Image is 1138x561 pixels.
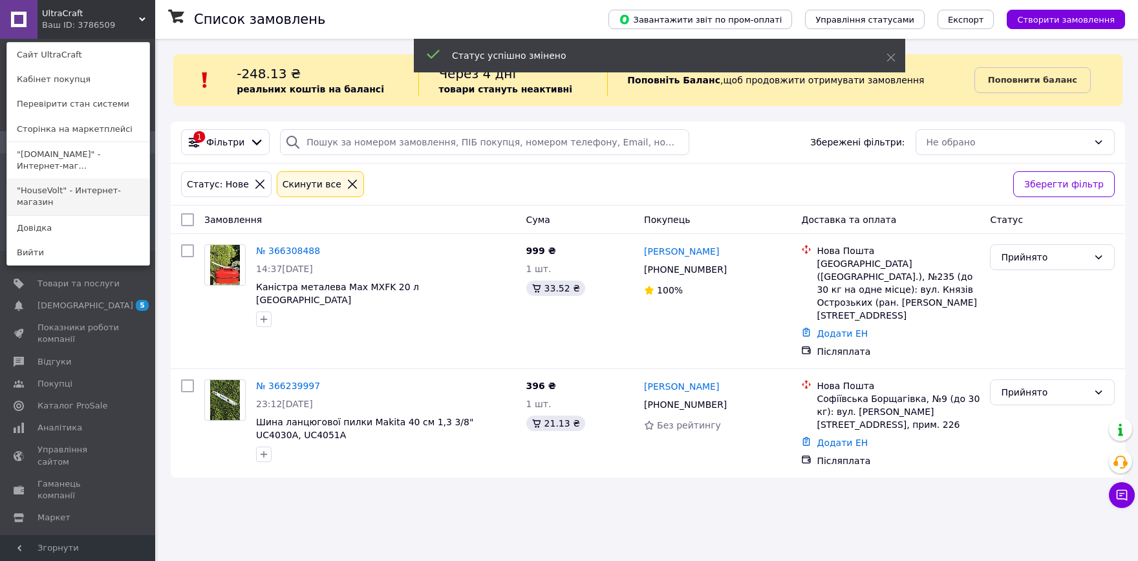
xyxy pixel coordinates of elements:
[974,67,1091,93] a: Поповнити баланс
[38,356,71,368] span: Відгуки
[644,380,719,393] a: [PERSON_NAME]
[1013,171,1115,197] button: Зберегти фільтр
[608,10,792,29] button: Завантажити звіт по пром-оплаті
[38,444,120,467] span: Управління сайтом
[1001,250,1088,264] div: Прийнято
[641,396,729,414] div: [PHONE_NUMBER]
[994,14,1125,24] a: Створити замовлення
[526,246,556,256] span: 999 ₴
[237,66,301,81] span: -248.13 ₴
[990,215,1023,225] span: Статус
[526,215,550,225] span: Cума
[280,129,689,155] input: Пошук за номером замовлення, ПІБ покупця, номером телефону, Email, номером накладної
[204,215,262,225] span: Замовлення
[38,400,107,412] span: Каталог ProSale
[1017,15,1115,25] span: Створити замовлення
[7,216,149,240] a: Довідка
[817,257,980,322] div: [GEOGRAPHIC_DATA] ([GEOGRAPHIC_DATA].), №235 (до 30 кг на одне місце): вул. Князів Острозьких (ра...
[7,92,149,116] a: Перевірити стан системи
[641,260,729,279] div: [PHONE_NUMBER]
[184,177,252,191] div: Статус: Нове
[526,416,585,431] div: 21.13 ₴
[644,215,690,225] span: Покупець
[7,67,149,92] a: Кабінет покупця
[815,15,914,25] span: Управління статусами
[7,178,149,215] a: "HouseVolt" - Интернет-магазин
[817,244,980,257] div: Нова Пошта
[237,84,384,94] b: реальних коштів на балансі
[1007,10,1125,29] button: Створити замовлення
[136,300,149,311] span: 5
[452,49,854,62] div: Статус успішно змінено
[38,300,133,312] span: [DEMOGRAPHIC_DATA]
[256,417,473,440] a: Шина ланцюгової пилки Makita 40 см 1,3 3/8" UC4030A, UC4051A
[1024,177,1104,191] span: Зберегти фільтр
[38,422,82,434] span: Аналітика
[817,328,868,339] a: Додати ЕН
[280,177,344,191] div: Cкинути все
[526,280,585,296] div: 33.52 ₴
[38,478,120,502] span: Гаманець компанії
[801,215,896,225] span: Доставка та оплата
[619,14,782,25] span: Завантажити звіт по пром-оплаті
[256,264,313,274] span: 14:37[DATE]
[810,136,905,149] span: Збережені фільтри:
[817,345,980,358] div: Післяплата
[206,136,244,149] span: Фільтри
[657,420,721,430] span: Без рейтингу
[988,75,1077,85] b: Поповнити баланс
[805,10,925,29] button: Управління статусами
[526,264,552,274] span: 1 шт.
[38,512,70,524] span: Маркет
[194,12,325,27] h1: Список замовлень
[256,399,313,409] span: 23:12[DATE]
[210,245,241,285] img: Фото товару
[38,378,72,390] span: Покупці
[210,380,241,420] img: Фото товару
[438,84,572,94] b: товари стануть неактивні
[927,135,1088,149] div: Не обрано
[38,322,120,345] span: Показники роботи компанії
[204,379,246,421] a: Фото товару
[195,70,215,90] img: :exclamation:
[526,399,552,409] span: 1 шт.
[948,15,984,25] span: Експорт
[657,285,683,295] span: 100%
[817,454,980,467] div: Післяплата
[256,282,419,305] a: Каністра металева Max MXFK 20 л [GEOGRAPHIC_DATA]
[938,10,994,29] button: Експорт
[256,381,320,391] a: № 366239997
[627,75,720,85] b: Поповніть Баланс
[817,379,980,392] div: Нова Пошта
[38,278,120,290] span: Товари та послуги
[7,43,149,67] a: Сайт UltraCraft
[7,117,149,142] a: Сторінка на маркетплейсі
[817,438,868,448] a: Додати ЕН
[1001,385,1088,399] div: Прийнято
[1109,482,1135,508] button: Чат з покупцем
[42,8,139,19] span: UltraCraft
[7,240,149,265] a: Вийти
[256,246,320,256] a: № 366308488
[817,392,980,431] div: Софіївська Борщагівка, №9 (до 30 кг): вул. [PERSON_NAME][STREET_ADDRESS], прим. 226
[42,19,96,31] div: Ваш ID: 3786509
[644,245,719,258] a: [PERSON_NAME]
[526,381,556,391] span: 396 ₴
[7,142,149,178] a: "[DOMAIN_NAME]" - Интернет-маг...
[38,534,103,545] span: Налаштування
[204,244,246,286] a: Фото товару
[607,65,974,96] div: , щоб продовжити отримувати замовлення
